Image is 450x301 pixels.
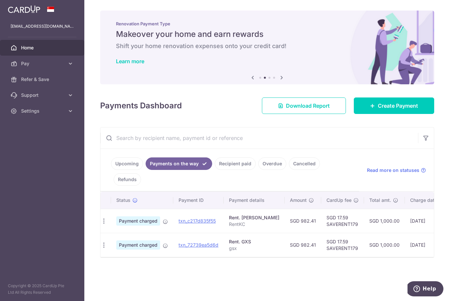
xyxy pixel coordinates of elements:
[146,157,212,170] a: Payments on the way
[367,167,419,174] span: Read more on statuses
[369,197,391,204] span: Total amt.
[408,281,443,298] iframe: Opens a widget where you can find more information
[21,60,65,67] span: Pay
[405,233,450,257] td: [DATE]
[321,233,364,257] td: SGD 17.59 SAVERENT179
[11,23,74,30] p: [EMAIL_ADDRESS][DOMAIN_NAME]
[410,197,437,204] span: Charge date
[289,157,320,170] a: Cancelled
[229,238,279,245] div: Rent. GXS
[111,157,143,170] a: Upcoming
[116,240,160,250] span: Payment charged
[229,221,279,228] p: RentKC
[179,218,216,224] a: txn_c217d835f55
[321,209,364,233] td: SGD 17.59 SAVERENT179
[290,197,307,204] span: Amount
[116,21,418,26] p: Renovation Payment Type
[262,97,346,114] a: Download Report
[116,216,160,226] span: Payment charged
[116,197,130,204] span: Status
[364,233,405,257] td: SGD 1,000.00
[405,209,450,233] td: [DATE]
[258,157,286,170] a: Overdue
[229,245,279,252] p: gsx
[326,197,352,204] span: CardUp fee
[285,233,321,257] td: SGD 982.41
[364,209,405,233] td: SGD 1,000.00
[21,44,65,51] span: Home
[100,100,182,112] h4: Payments Dashboard
[114,173,141,186] a: Refunds
[8,5,40,13] img: CardUp
[100,127,418,149] input: Search by recipient name, payment id or reference
[179,242,218,248] a: txn_72739ea5d6d
[21,92,65,98] span: Support
[116,58,144,65] a: Learn more
[367,167,426,174] a: Read more on statuses
[21,108,65,114] span: Settings
[173,192,224,209] th: Payment ID
[116,42,418,50] h6: Shift your home renovation expenses onto your credit card!
[285,209,321,233] td: SGD 982.41
[354,97,434,114] a: Create Payment
[229,214,279,221] div: Rent. [PERSON_NAME]
[116,29,418,40] h5: Makeover your home and earn rewards
[224,192,285,209] th: Payment details
[215,157,256,170] a: Recipient paid
[378,102,418,110] span: Create Payment
[286,102,330,110] span: Download Report
[21,76,65,83] span: Refer & Save
[100,11,434,84] img: Renovation banner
